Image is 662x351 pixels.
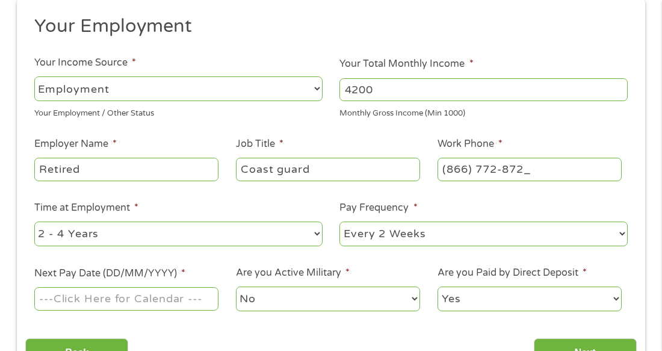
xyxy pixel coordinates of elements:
div: Monthly Gross Income (Min 1000) [339,104,628,120]
input: ---Click Here for Calendar --- [34,287,218,310]
input: 1800 [339,78,628,101]
input: Cashier [236,158,420,181]
label: Job Title [236,138,283,151]
h2: Your Employment [34,14,619,39]
label: Your Total Monthly Income [339,58,473,70]
input: (231) 754-4010 [438,158,622,181]
label: Time at Employment [34,202,138,214]
label: Next Pay Date (DD/MM/YYYY) [34,267,185,280]
div: Your Employment / Other Status [34,104,323,120]
label: Are you Paid by Direct Deposit [438,267,587,279]
label: Are you Active Military [236,267,350,279]
label: Pay Frequency [339,202,417,214]
input: Walmart [34,158,218,181]
label: Employer Name [34,138,117,151]
label: Work Phone [438,138,503,151]
label: Your Income Source [34,57,136,69]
